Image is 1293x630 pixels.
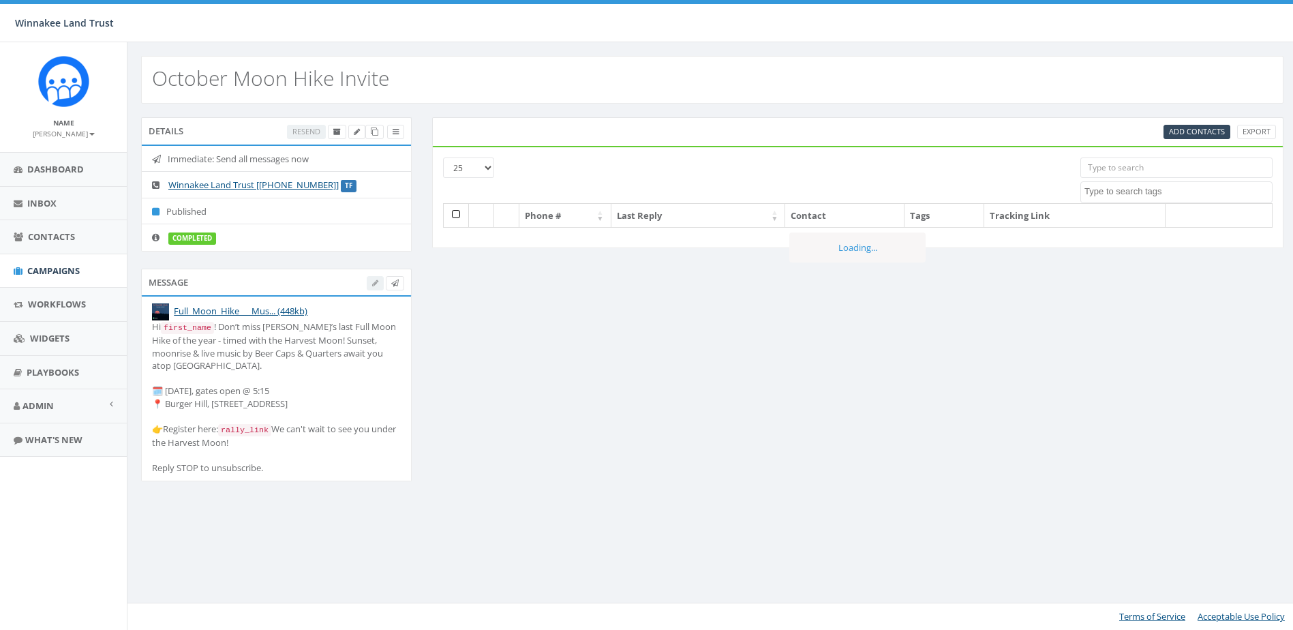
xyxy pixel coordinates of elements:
[53,118,74,127] small: Name
[141,269,412,296] div: Message
[22,400,54,412] span: Admin
[33,127,95,139] a: [PERSON_NAME]
[28,230,75,243] span: Contacts
[27,265,80,277] span: Campaigns
[789,232,926,263] div: Loading...
[1119,610,1185,622] a: Terms of Service
[142,198,411,225] li: Published
[391,277,399,288] span: Send Test Message
[611,204,786,228] th: Last Reply
[393,126,399,136] span: View Campaign Delivery Statistics
[785,204,904,228] th: Contact
[333,126,341,136] span: Archive Campaign
[27,197,57,209] span: Inbox
[519,204,611,228] th: Phone #
[354,126,360,136] span: Edit Campaign Title
[1084,185,1272,198] textarea: Search
[904,204,984,228] th: Tags
[1163,125,1230,139] a: Add Contacts
[28,298,86,310] span: Workflows
[168,232,216,245] label: completed
[27,366,79,378] span: Playbooks
[1198,610,1285,622] a: Acceptable Use Policy
[161,322,214,334] code: first_name
[1080,157,1273,178] input: Type to search
[38,56,89,107] img: Rally_Corp_Icon.png
[152,155,168,164] i: Immediate: Send all messages now
[1169,126,1225,136] span: CSV files only
[168,179,339,191] a: Winnakee Land Trust [[PHONE_NUMBER]]
[341,180,356,192] label: TF
[371,126,378,136] span: Clone Campaign
[33,129,95,138] small: [PERSON_NAME]
[30,332,70,344] span: Widgets
[27,163,84,175] span: Dashboard
[152,320,401,474] div: Hi ! Don’t miss [PERSON_NAME]’s last Full Moon Hike of the year - timed with the Harvest Moon! Su...
[152,67,389,89] h2: October Moon Hike Invite
[152,207,166,216] i: Published
[25,434,82,446] span: What's New
[984,204,1166,228] th: Tracking Link
[142,146,411,172] li: Immediate: Send all messages now
[174,305,307,317] a: Full_Moon_Hike___Mus... (448kb)
[218,424,271,436] code: rally_link
[141,117,412,145] div: Details
[1237,125,1276,139] a: Export
[15,16,114,29] span: Winnakee Land Trust
[1169,126,1225,136] span: Add Contacts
